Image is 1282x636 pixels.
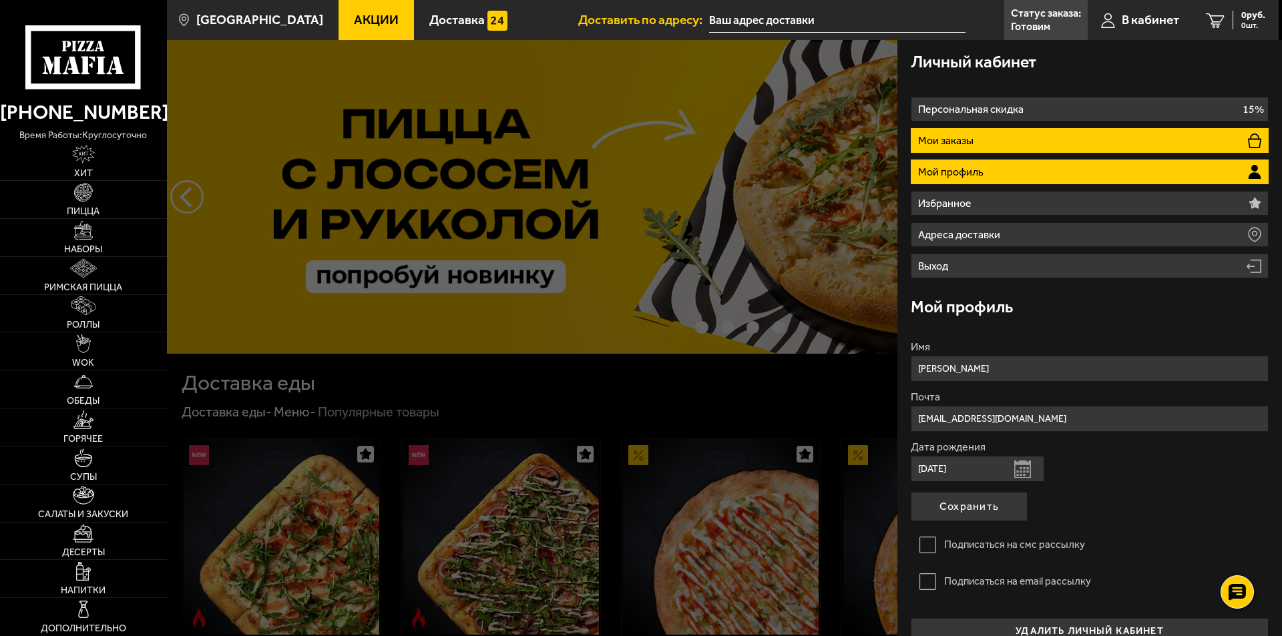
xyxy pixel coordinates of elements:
span: Салаты и закуски [38,510,128,519]
span: Дополнительно [41,624,126,633]
h3: Мой профиль [911,298,1013,315]
span: WOK [72,358,94,368]
img: 15daf4d41897b9f0e9f617042186c801.svg [487,11,507,31]
span: Обеды [67,396,99,406]
span: Пицца [67,207,99,216]
span: Горячее [63,434,103,444]
p: 15% [1243,104,1264,115]
p: Адреса доставки [918,230,1004,240]
input: Ваше имя [911,356,1269,382]
span: улица Ушинского, 15к3 [709,8,966,33]
input: Ваш адрес доставки [709,8,966,33]
span: Наборы [64,245,102,254]
p: Персональная скидка [918,104,1027,115]
span: Роллы [67,320,99,330]
span: Доставка [429,13,485,26]
span: Хит [74,169,93,178]
span: Акции [354,13,399,26]
span: Десерты [62,548,105,557]
span: Напитки [61,586,105,595]
span: [GEOGRAPHIC_DATA] [196,13,323,26]
button: Открыть календарь [1014,460,1031,478]
span: Доставить по адресу: [578,13,709,26]
p: Избранное [918,198,975,209]
p: Выход [918,261,951,272]
span: Римская пицца [44,283,122,292]
span: 0 руб. [1241,11,1265,20]
input: Ваша дата рождения [911,456,1044,482]
p: Мой профиль [918,167,987,178]
p: Статус заказа: [1011,8,1081,19]
input: Ваш e-mail [911,406,1269,432]
h3: Личный кабинет [911,53,1036,70]
label: Подписаться на email рассылку [911,568,1269,595]
p: Мои заказы [918,135,977,146]
span: В кабинет [1122,13,1179,26]
button: Сохранить [911,492,1028,521]
label: Подписаться на смс рассылку [911,531,1269,558]
span: 0 шт. [1241,21,1265,29]
label: Имя [911,342,1269,352]
span: Супы [70,472,97,482]
label: Почта [911,392,1269,402]
p: Готовим [1011,21,1050,32]
label: Дата рождения [911,442,1269,452]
